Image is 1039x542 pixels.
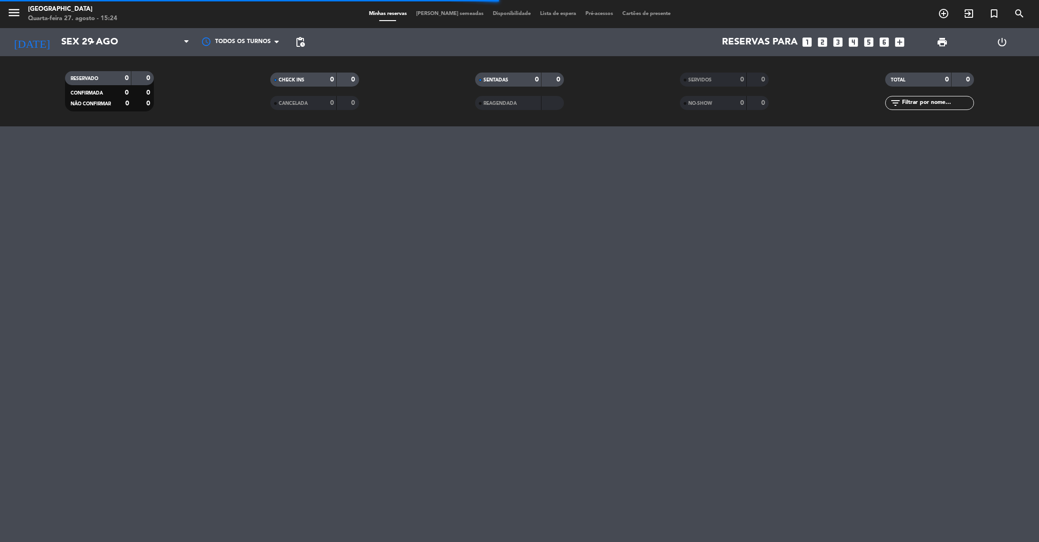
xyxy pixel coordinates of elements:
i: power_settings_new [996,37,1008,48]
span: Reserva especial [981,6,1007,22]
span: Disponibilidade [488,11,535,16]
span: Reservas para [722,37,798,48]
span: CHECK INS [279,78,304,82]
strong: 0 [351,100,357,106]
div: LOG OUT [972,28,1032,56]
span: SERVIDOS [688,78,712,82]
div: [GEOGRAPHIC_DATA] [28,5,117,14]
span: NÃO CONFIRMAR [71,102,111,106]
strong: 0 [740,100,744,106]
strong: 0 [535,76,539,83]
strong: 0 [125,89,129,96]
span: REAGENDADA [483,101,517,106]
span: CONFIRMADA [71,91,103,95]
strong: 0 [740,76,744,83]
span: Cartões de presente [618,11,675,16]
strong: 0 [351,76,357,83]
strong: 0 [966,76,972,83]
i: turned_in_not [988,8,1000,19]
input: Filtrar por nome... [901,98,974,108]
i: exit_to_app [963,8,974,19]
i: looks_one [801,36,813,48]
strong: 0 [556,76,562,83]
span: print [937,37,948,48]
span: Minhas reservas [364,11,411,16]
span: WALK IN [956,6,981,22]
strong: 0 [330,100,334,106]
span: CANCELADA [279,101,308,106]
span: PESQUISA [1007,6,1032,22]
div: Quarta-feira 27. agosto - 15:24 [28,14,117,23]
i: menu [7,6,21,20]
i: looks_two [816,36,829,48]
span: RESERVAR MESA [931,6,956,22]
i: [DATE] [7,32,57,52]
i: looks_4 [847,36,859,48]
i: add_box [894,36,906,48]
i: looks_6 [878,36,890,48]
strong: 0 [125,75,129,81]
strong: 0 [146,75,152,81]
span: Pré-acessos [581,11,618,16]
strong: 0 [146,89,152,96]
i: filter_list [890,97,901,109]
strong: 0 [945,76,949,83]
strong: 0 [761,100,767,106]
span: NO-SHOW [688,101,712,106]
span: Lista de espera [535,11,581,16]
strong: 0 [146,100,152,107]
span: [PERSON_NAME] semeadas [411,11,488,16]
i: search [1014,8,1025,19]
strong: 0 [125,100,129,107]
strong: 0 [330,76,334,83]
span: RESERVADO [71,76,98,81]
i: looks_5 [863,36,875,48]
span: TOTAL [891,78,905,82]
i: looks_3 [832,36,844,48]
span: SENTADAS [483,78,508,82]
i: add_circle_outline [938,8,949,19]
i: arrow_drop_down [87,37,98,48]
strong: 0 [761,76,767,83]
span: pending_actions [295,37,306,48]
button: menu [7,6,21,23]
